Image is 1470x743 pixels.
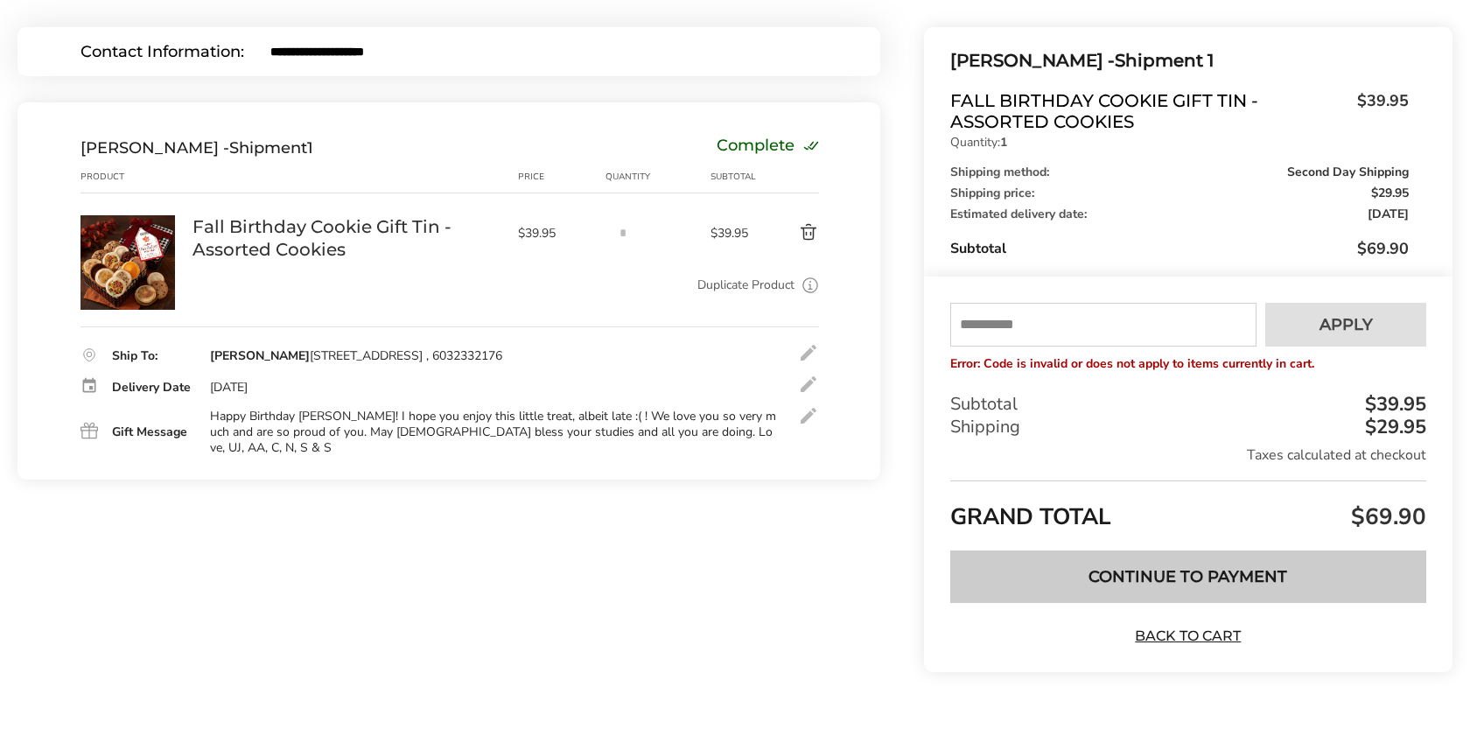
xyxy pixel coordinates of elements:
span: $29.95 [1371,187,1409,200]
div: Shipping [950,416,1426,438]
div: Quantity [605,170,710,184]
a: Back to Cart [1127,627,1249,646]
div: Estimated delivery date: [950,208,1409,221]
div: Subtotal [950,238,1409,259]
div: Delivery Date [112,382,192,394]
span: $69.90 [1347,501,1426,532]
div: Subtotal [950,393,1426,416]
span: 1 [307,138,313,158]
button: Continue to Payment [950,550,1426,603]
div: $39.95 [1361,395,1426,414]
div: Price [518,170,605,184]
input: E-mail [270,44,817,60]
strong: 1 [1000,134,1007,151]
div: Ship To: [112,350,192,362]
a: Fall Birthday Cookie Gift Tin - Assorted Cookies [80,214,175,231]
span: [DATE] [1368,208,1409,221]
a: Duplicate Product [697,276,794,295]
div: Complete [717,138,819,158]
div: GRAND TOTAL [950,480,1426,537]
span: $39.95 [1348,90,1409,128]
div: [STREET_ADDRESS] , 6032332176 [210,348,502,364]
div: Product [80,170,192,184]
img: Fall Birthday Cookie Gift Tin - Assorted Cookies [80,215,175,310]
strong: [PERSON_NAME] [210,347,310,364]
p: Error: Code is invalid or does not apply to items currently in cart. [950,355,1426,372]
span: Fall Birthday Cookie Gift Tin - Assorted Cookies [950,90,1348,132]
div: Shipping price: [950,187,1409,200]
div: Subtotal [710,170,759,184]
span: Second Day Shipping [1287,166,1409,179]
div: Taxes calculated at checkout [950,445,1426,465]
div: Shipment 1 [950,46,1409,75]
div: Contact Information: [80,44,270,60]
span: [PERSON_NAME] - [950,50,1115,71]
button: Delete product [759,222,819,243]
span: $69.90 [1357,238,1409,259]
a: Fall Birthday Cookie Gift Tin - Assorted Cookies [192,215,500,261]
span: $39.95 [518,225,597,242]
div: [DATE] [210,380,248,396]
span: [PERSON_NAME] - [80,138,229,158]
span: Apply [1319,317,1373,333]
div: Gift Message [112,426,192,438]
a: Fall Birthday Cookie Gift Tin - Assorted Cookies$39.95 [950,90,1409,132]
div: Happy Birthday [PERSON_NAME]! I hope you enjoy this little treat, albeit late :( ! We love you so... [210,409,779,457]
input: Quantity input [605,215,640,250]
div: $29.95 [1361,417,1426,437]
p: Quantity: [950,137,1409,149]
div: Shipping method: [950,166,1409,179]
div: Shipment [80,138,313,158]
span: $39.95 [710,225,759,242]
button: Apply [1265,303,1426,347]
